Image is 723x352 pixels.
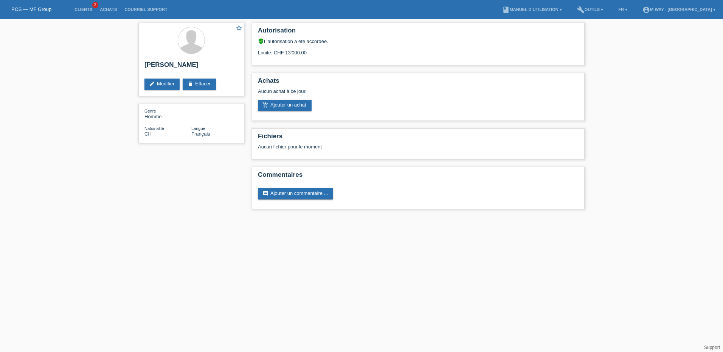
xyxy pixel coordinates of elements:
div: Aucun fichier pour le moment [258,144,489,150]
div: Aucun achat à ce jour. [258,88,579,100]
div: L’autorisation a été accordée. [258,38,579,44]
h2: [PERSON_NAME] [144,61,238,73]
a: buildOutils ▾ [573,7,607,12]
i: add_shopping_cart [262,102,268,108]
span: Français [191,131,210,137]
h2: Autorisation [258,27,579,38]
a: bookManuel d’utilisation ▾ [498,7,566,12]
span: 2 [92,2,98,8]
div: Homme [144,108,191,119]
a: Achats [96,7,121,12]
a: commentAjouter un commentaire ... [258,188,333,199]
i: build [577,6,585,14]
a: Clients [71,7,96,12]
a: star_border [236,25,242,32]
h2: Commentaires [258,171,579,182]
h2: Fichiers [258,133,579,144]
span: Langue [191,126,205,131]
a: FR ▾ [614,7,631,12]
i: verified_user [258,38,264,44]
a: editModifier [144,79,180,90]
div: Limite: CHF 13'000.00 [258,44,579,56]
a: POS — MF Group [11,6,51,12]
a: add_shopping_cartAjouter un achat [258,100,312,111]
span: Genre [144,109,156,113]
a: Support [704,345,720,350]
i: account_circle [642,6,650,14]
a: account_circlem-way - [GEOGRAPHIC_DATA] ▾ [639,7,719,12]
i: comment [262,190,268,196]
i: edit [149,81,155,87]
h2: Achats [258,77,579,88]
a: Courriel Support [121,7,171,12]
span: Suisse [144,131,152,137]
i: star_border [236,25,242,31]
i: delete [187,81,193,87]
a: deleteEffacer [183,79,216,90]
span: Nationalité [144,126,164,131]
i: book [502,6,510,14]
